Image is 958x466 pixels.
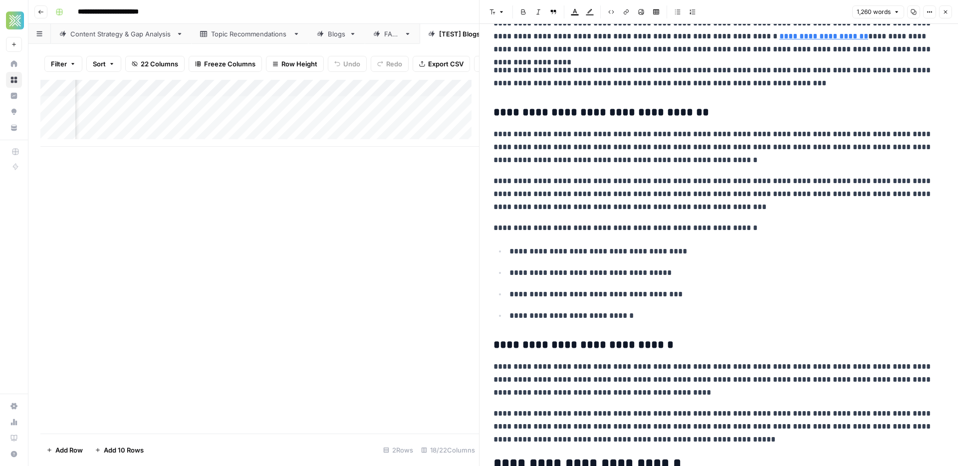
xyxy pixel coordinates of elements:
[125,56,185,72] button: 22 Columns
[211,29,289,39] div: Topic Recommendations
[40,442,89,458] button: Add Row
[6,104,22,120] a: Opportunities
[51,59,67,69] span: Filter
[428,59,464,69] span: Export CSV
[386,59,402,69] span: Redo
[420,24,499,44] a: [TEST] Blogs
[384,29,400,39] div: FAQs
[6,398,22,414] a: Settings
[379,442,417,458] div: 2 Rows
[413,56,470,72] button: Export CSV
[6,446,22,462] button: Help + Support
[89,442,150,458] button: Add 10 Rows
[852,5,904,18] button: 1,260 words
[93,59,106,69] span: Sort
[86,56,121,72] button: Sort
[266,56,324,72] button: Row Height
[141,59,178,69] span: 22 Columns
[6,8,22,33] button: Workspace: Xponent21
[6,11,24,29] img: Xponent21 Logo
[328,56,367,72] button: Undo
[6,88,22,104] a: Insights
[365,24,420,44] a: FAQs
[70,29,172,39] div: Content Strategy & Gap Analysis
[55,445,83,455] span: Add Row
[6,430,22,446] a: Learning Hub
[189,56,262,72] button: Freeze Columns
[328,29,345,39] div: Blogs
[51,24,192,44] a: Content Strategy & Gap Analysis
[104,445,144,455] span: Add 10 Rows
[6,56,22,72] a: Home
[281,59,317,69] span: Row Height
[439,29,480,39] div: [TEST] Blogs
[204,59,255,69] span: Freeze Columns
[6,120,22,136] a: Your Data
[371,56,409,72] button: Redo
[857,7,891,16] span: 1,260 words
[308,24,365,44] a: Blogs
[343,59,360,69] span: Undo
[192,24,308,44] a: Topic Recommendations
[417,442,479,458] div: 18/22 Columns
[44,56,82,72] button: Filter
[6,414,22,430] a: Usage
[6,72,22,88] a: Browse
